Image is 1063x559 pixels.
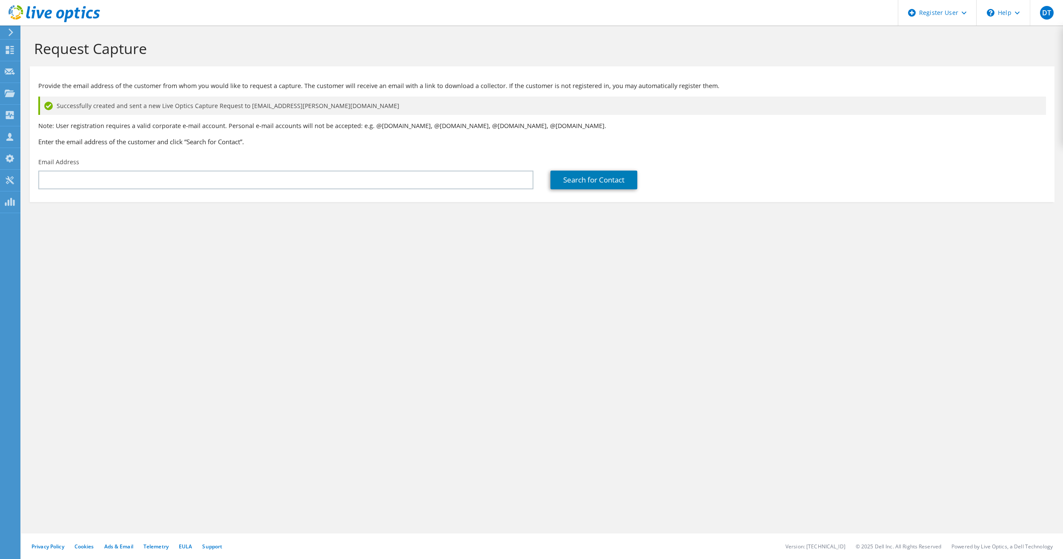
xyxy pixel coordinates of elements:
[32,543,64,550] a: Privacy Policy
[104,543,133,550] a: Ads & Email
[34,40,1046,57] h1: Request Capture
[1040,6,1054,20] span: DT
[987,9,994,17] svg: \n
[38,158,79,166] label: Email Address
[57,101,399,111] span: Successfully created and sent a new Live Optics Capture Request to [EMAIL_ADDRESS][PERSON_NAME][D...
[38,81,1046,91] p: Provide the email address of the customer from whom you would like to request a capture. The cust...
[38,121,1046,131] p: Note: User registration requires a valid corporate e-mail account. Personal e-mail accounts will ...
[856,543,941,550] li: © 2025 Dell Inc. All Rights Reserved
[179,543,192,550] a: EULA
[143,543,169,550] a: Telemetry
[951,543,1053,550] li: Powered by Live Optics, a Dell Technology
[38,137,1046,146] h3: Enter the email address of the customer and click “Search for Contact”.
[550,171,637,189] a: Search for Contact
[785,543,845,550] li: Version: [TECHNICAL_ID]
[74,543,94,550] a: Cookies
[202,543,222,550] a: Support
